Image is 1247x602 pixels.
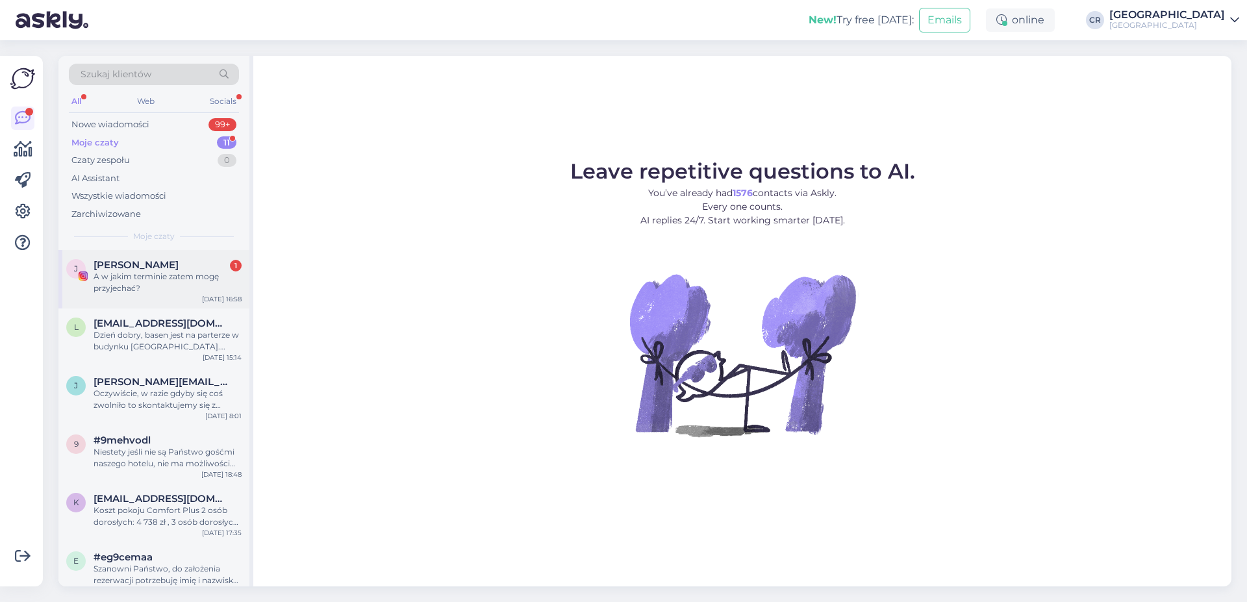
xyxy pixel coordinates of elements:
span: e [73,556,79,566]
span: #9mehvodl [94,434,151,446]
div: Socials [207,93,239,110]
img: No Chat active [625,238,859,471]
a: [GEOGRAPHIC_DATA][GEOGRAPHIC_DATA] [1109,10,1239,31]
div: [GEOGRAPHIC_DATA] [1109,20,1225,31]
div: Niestety jeśli nie są Państwo gośćmi naszego hotelu, nie ma możliwości skorzystania z basenu. Jes... [94,446,242,470]
div: [DATE] 15:14 [203,353,242,362]
div: CR [1086,11,1104,29]
span: Leave repetitive questions to AI. [570,158,915,184]
div: 99+ [208,118,236,131]
div: [DATE] 16:58 [202,294,242,304]
div: 1 [230,260,242,271]
p: You’ve already had contacts via Askly. Every one counts. AI replies 24/7. Start working smarter [... [570,186,915,227]
span: luciejindrova@centrum.cz [94,318,229,329]
div: online [986,8,1055,32]
div: Czaty zespołu [71,154,130,167]
div: [DATE] 17:35 [202,528,242,538]
div: Oczywiście, w razie gdyby się coś zwolniło to skontaktujemy się z Państwem. [94,388,242,411]
b: New! [809,14,837,26]
div: Nowe wiadomości [71,118,149,131]
span: Szukaj klientów [81,68,151,81]
span: Joanna Wesołek [94,259,179,271]
div: Web [134,93,157,110]
div: 11 [217,136,236,149]
div: A w jakim terminie zatem mogę przyjechać? [94,271,242,294]
span: #eg9cemaa [94,551,153,563]
div: [GEOGRAPHIC_DATA] [1109,10,1225,20]
div: Szanowni Państwo, do założenia rezerwacji potrzebuję imię i nazwisko, numer telefonu oraz adres m... [94,563,242,586]
div: Koszt pokoju Comfort Plus 2 osób dorosłych: 4 738 zł , 3 osób dorosłych 6 295 zł , 2 osób dorosły... [94,505,242,528]
div: Dzień dobry, basen jest na parterze w budynku [GEOGRAPHIC_DATA]. Czynny od 8:00 do 22:00. Do base... [94,329,242,353]
img: Askly Logo [10,66,35,91]
div: 0 [218,154,236,167]
span: 9 [74,439,79,449]
div: AI Assistant [71,172,120,185]
div: Zarchiwizowane [71,208,141,221]
span: klaudia.skoczylas02@gmail.com [94,493,229,505]
button: Emails [919,8,970,32]
div: Moje czaty [71,136,119,149]
div: [DATE] 18:48 [201,470,242,479]
span: Moje czaty [133,231,175,242]
div: All [69,93,84,110]
span: l [74,322,79,332]
span: jitka.solomova@seznam.cz [94,376,229,388]
b: 1576 [733,187,753,199]
div: Try free [DATE]: [809,12,914,28]
span: k [73,497,79,507]
span: j [74,381,78,390]
div: Wszystkie wiadomości [71,190,166,203]
span: J [74,264,78,273]
div: [DATE] 8:01 [205,411,242,421]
